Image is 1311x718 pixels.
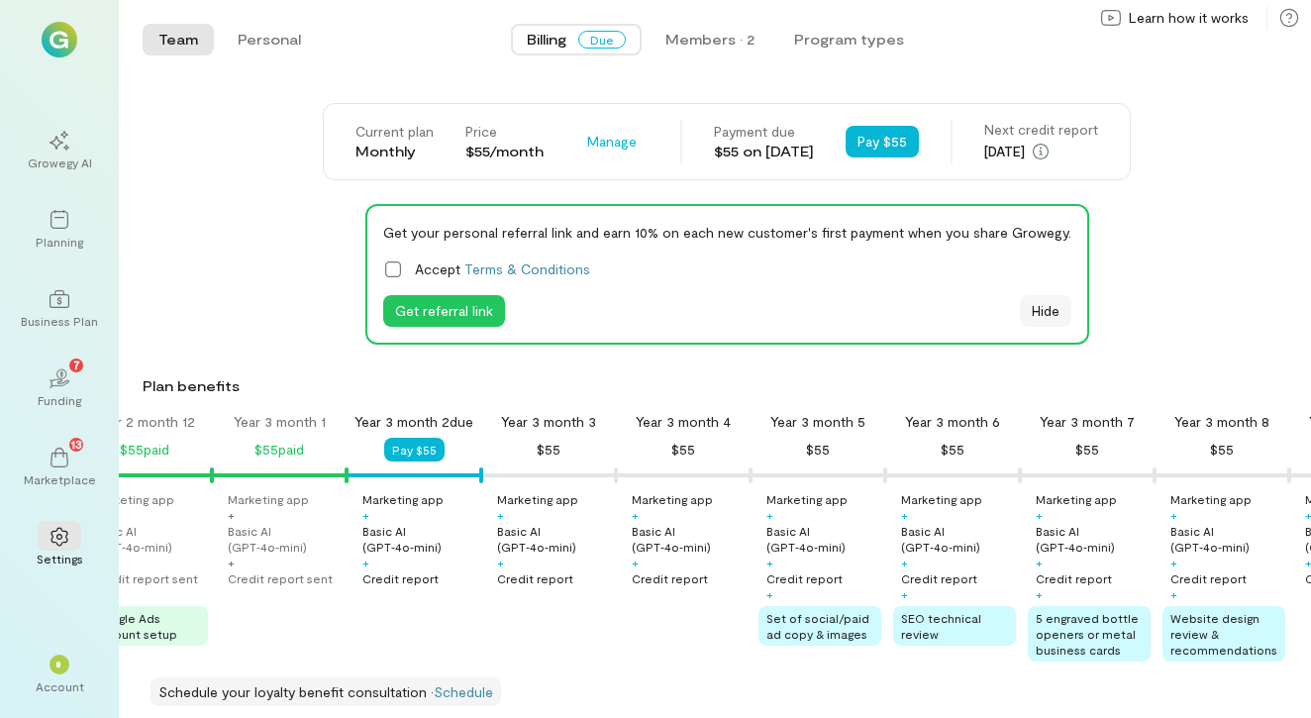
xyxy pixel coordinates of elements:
div: $55 [806,438,830,462]
div: + [1170,586,1177,602]
div: $55 [671,438,695,462]
div: Plan benefits [143,376,1303,396]
div: Monthly [355,142,434,161]
div: Marketing app [1036,491,1117,507]
div: Business Plan [21,313,98,329]
div: Basic AI (GPT‑4o‑mini) [766,523,881,555]
div: + [1036,507,1043,523]
div: Marketing app [1170,491,1252,507]
div: + [228,555,235,570]
span: 5 engraved bottle openers or metal business cards [1036,611,1139,657]
div: + [1170,555,1177,570]
div: + [1170,507,1177,523]
button: Get referral link [383,295,505,327]
div: Members · 2 [665,30,755,50]
span: Website design review & recommendations [1170,611,1277,657]
div: $55 [537,438,560,462]
div: $55 [1210,438,1234,462]
a: Settings [24,511,95,582]
button: Manage [575,126,649,157]
div: Credit report [632,570,708,586]
div: + [362,555,369,570]
div: Basic AI (GPT‑4o‑mini) [362,523,477,555]
div: Basic AI (GPT‑4o‑mini) [1036,523,1151,555]
div: Year 3 month 2 due [354,412,473,432]
span: Learn how it works [1129,8,1249,28]
div: + [901,507,908,523]
div: Credit report [901,570,977,586]
a: Business Plan [24,273,95,345]
div: Year 3 month 1 [234,412,326,432]
button: Pay $55 [384,438,445,462]
div: Credit report [1170,570,1247,586]
span: Schedule your loyalty benefit consultation · [158,683,434,700]
div: Basic AI (GPT‑4o‑mini) [93,523,208,555]
a: Funding [24,353,95,424]
span: 13 [71,435,82,453]
a: Growegy AI [24,115,95,186]
span: Manage [587,132,637,152]
button: BillingDue [511,24,642,55]
span: Google Ads account setup [93,611,177,641]
div: Basic AI (GPT‑4o‑mini) [632,523,747,555]
div: $55 [1075,438,1099,462]
div: + [1036,555,1043,570]
div: Marketing app [93,491,174,507]
div: + [362,507,369,523]
div: + [228,507,235,523]
div: Credit report sent [93,570,198,586]
div: Year 3 month 6 [905,412,1000,432]
div: Settings [37,551,83,566]
span: Accept [415,258,590,279]
div: Marketing app [228,491,309,507]
span: Due [578,31,626,49]
div: + [766,507,773,523]
div: Funding [38,392,81,408]
div: Credit report sent [228,570,333,586]
div: Year 2 month 12 [95,412,195,432]
button: Team [143,24,214,55]
div: + [766,586,773,602]
div: + [632,507,639,523]
div: $55 [941,438,964,462]
div: Account [36,678,84,694]
button: Personal [222,24,317,55]
div: Current plan [355,122,434,142]
span: Set of social/paid ad copy & images [766,611,869,641]
div: Credit report [1036,570,1112,586]
div: Marketing app [632,491,713,507]
div: Next credit report [984,120,1098,140]
div: $55 on [DATE] [714,142,814,161]
div: Price [465,122,544,142]
div: Basic AI (GPT‑4o‑mini) [901,523,1016,555]
div: Year 3 month 7 [1040,412,1135,432]
div: Growegy AI [28,154,92,170]
div: Credit report [362,570,439,586]
div: Basic AI (GPT‑4o‑mini) [497,523,612,555]
div: + [497,555,504,570]
div: [DATE] [984,140,1098,163]
div: Year 3 month 3 [501,412,596,432]
div: $55 paid [120,438,169,462]
div: Credit report [766,570,843,586]
div: Year 3 month 4 [636,412,731,432]
a: Terms & Conditions [464,260,590,277]
div: Year 3 month 5 [770,412,865,432]
div: Basic AI (GPT‑4o‑mini) [228,523,343,555]
div: Marketing app [901,491,982,507]
button: Hide [1020,295,1071,327]
div: + [497,507,504,523]
div: + [766,555,773,570]
div: Payment due [714,122,814,142]
div: $55 paid [254,438,304,462]
a: Marketplace [24,432,95,503]
span: 7 [73,356,80,373]
div: Planning [36,234,83,250]
div: Year 3 month 8 [1174,412,1269,432]
div: Basic AI (GPT‑4o‑mini) [1170,523,1285,555]
div: Marketing app [362,491,444,507]
div: + [1036,586,1043,602]
div: Marketplace [24,471,96,487]
div: *Account [24,639,95,710]
button: Members · 2 [650,24,770,55]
